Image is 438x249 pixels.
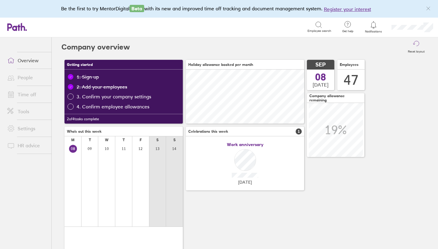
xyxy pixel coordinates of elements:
[105,138,109,142] div: W
[404,48,428,53] label: Reset layout
[61,37,130,57] h2: Company overview
[227,142,263,147] span: Work anniversary
[364,21,384,33] a: Notifications
[2,71,51,84] a: People
[140,138,142,142] div: F
[2,105,51,118] a: Tools
[188,63,253,67] span: Holiday allowance booked per month
[71,138,75,142] div: M
[344,72,358,88] div: 47
[404,37,428,57] button: Reset layout
[324,5,371,13] button: Register your interest
[315,72,326,82] span: 08
[77,104,149,109] a: 4. Confirm employee allowances
[238,180,252,185] span: [DATE]
[61,5,377,13] div: Be the first to try MentorDigital with its new and improved time off tracking and document manage...
[296,128,302,135] span: 1
[308,29,331,33] span: Employee search
[2,88,51,101] a: Time off
[2,122,51,135] a: Settings
[188,129,228,134] span: Celebrations this week
[64,117,183,121] div: 2 of 4 tasks complete
[2,54,51,67] a: Overview
[173,138,176,142] div: S
[64,60,183,70] h3: Getting started
[340,63,359,67] span: Employees
[77,84,127,90] a: 2. Add your employees
[77,74,99,80] div: 1. Sign up
[313,82,328,87] span: [DATE]
[89,138,91,142] div: T
[309,94,362,102] span: Company allowance remaining
[156,138,158,142] div: S
[68,24,84,29] div: Search
[338,29,358,33] span: Get help
[364,30,384,33] span: Notifications
[130,5,144,12] span: Beta
[123,138,125,142] div: T
[2,139,51,152] a: HR advice
[315,62,326,68] span: SEP
[77,94,151,99] a: 3. Confirm your company settings
[67,129,102,134] span: Who's out this week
